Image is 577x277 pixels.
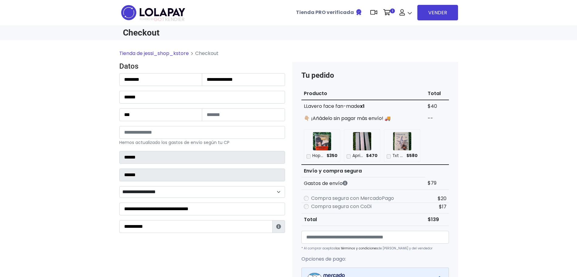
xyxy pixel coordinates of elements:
[327,153,338,159] span: $350
[353,132,371,150] img: April Cotton 97
[301,71,449,80] h4: Tu pedido
[311,203,372,210] label: Compra segura con CoDi
[313,132,331,150] img: Hope on the street
[366,153,378,159] span: $470
[406,153,418,159] span: $580
[425,112,449,125] td: --
[335,246,378,251] a: los términos y condiciones
[301,255,449,263] p: Opciones de pago:
[425,213,449,226] td: $139
[301,177,426,190] th: Gastos de envío
[393,132,411,150] img: Txt Minisode 3 con preventa
[154,16,162,23] span: GO
[276,224,281,229] i: Estafeta lo usará para ponerse en contacto en caso de tener algún problema con el envío
[425,100,449,112] td: $40
[301,165,426,177] th: Envío y compra segura
[352,153,364,159] p: April Cotton 97
[311,195,394,202] label: Compra segura con MercadoPago
[343,181,348,186] i: Los gastos de envío dependen de códigos postales. ¡Te puedes llevar más productos en un solo envío !
[425,87,449,100] th: Total
[301,87,426,100] th: Producto
[355,9,362,16] img: Tienda verificada
[439,203,446,210] span: $17
[425,177,449,190] td: $79
[189,50,219,57] li: Checkout
[301,100,426,112] td: LLavero face fan-made
[119,50,458,62] nav: breadcrumb
[301,112,426,125] td: 👇🏼 ¡Añádelo sin pagar más envío! 🚚
[119,62,285,71] h4: Datos
[140,17,185,22] span: TRENDIER
[119,3,187,22] img: logo
[123,28,285,38] h1: Checkout
[438,195,446,202] span: $20
[301,213,426,226] th: Total
[392,153,404,159] p: Txt Minisode 3 con preventa
[140,18,154,21] span: POWERED BY
[390,9,395,13] span: 1
[417,5,458,20] a: VENDER
[119,50,189,57] a: Tienda de jessi_shop_kstore
[380,3,396,22] a: 1
[312,153,324,159] p: Hope on the street
[360,103,365,110] strong: x1
[296,9,354,16] b: Tienda PRO verificada
[301,246,449,251] p: * Al comprar aceptas de [PERSON_NAME] y del vendedor
[119,139,229,145] small: Hemos actualizado los gastos de envío según tu CP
